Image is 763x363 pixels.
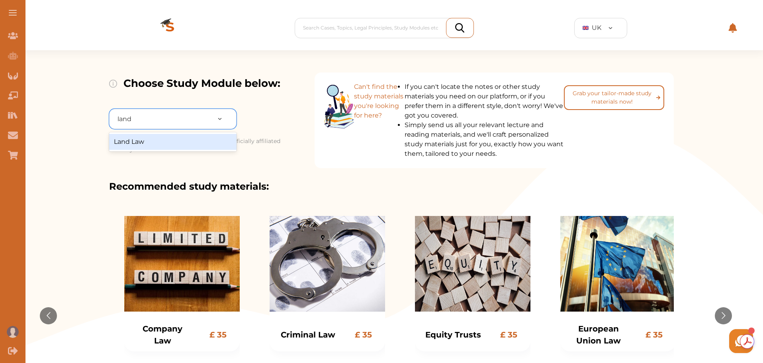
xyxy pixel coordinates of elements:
p: Equity Trusts [425,329,482,341]
div: Card: Criminal Law, Price: £ 35 [270,216,385,351]
img: image [415,216,530,312]
div: Card: Equity Trusts, Price: £ 35 [415,216,530,351]
img: Group%201406.a1f1af85.png [324,82,354,129]
button: Grab your tailor-made study materials now! [564,85,664,110]
p: Company Law [134,323,192,347]
img: arrow-down [218,118,222,120]
div: Land Law [109,134,237,150]
div: Card: Company Law, Price: £ 35 [124,216,240,351]
img: arrow-down [608,27,612,29]
p: £ 35 [351,329,376,341]
li: Simply send us all your relevant lecture and reading materials, and we'll craft personalized stud... [405,120,564,159]
img: GB Flag [583,26,589,30]
img: image [560,216,676,312]
span: UK [592,23,601,33]
img: Logo [138,6,202,50]
p: Can't find the study materials you're looking for here? [354,82,404,155]
p: £ 35 [497,329,521,341]
img: search_icon [455,23,464,33]
img: image [124,216,240,312]
iframe: HelpCrunch [572,327,755,355]
img: info-img [109,80,117,88]
li: If you can't locate the notes or other study materials you need on our platform, or if you prefer... [405,82,564,120]
p: Choose Study Module below: [123,76,280,91]
p: Recommended study materials: [109,179,674,194]
p: Criminal Law [279,329,337,341]
img: image [270,216,385,312]
img: User profile [7,326,19,338]
p: £ 35 [206,329,230,341]
div: Card: European Union Law, Price: £ 35 [560,216,676,351]
p: European Union Law [570,323,628,347]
